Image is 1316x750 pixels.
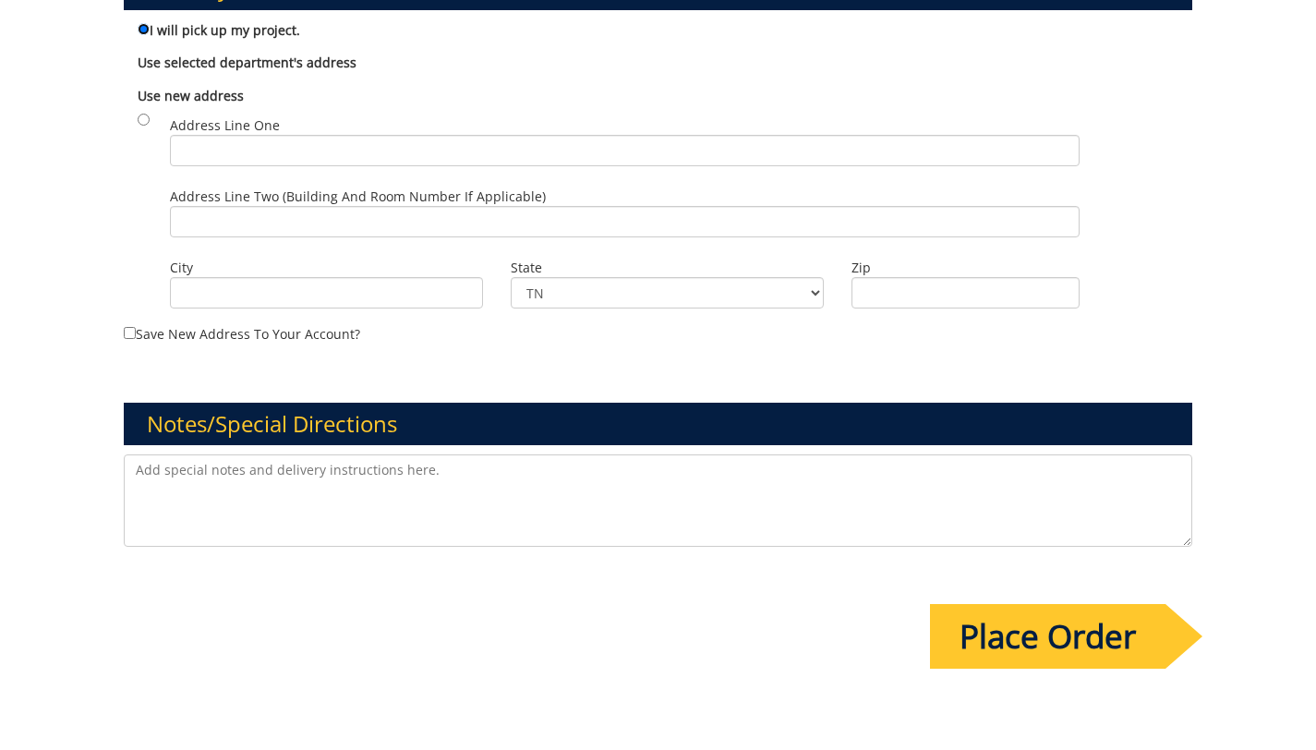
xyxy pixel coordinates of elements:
[170,135,1080,166] input: Address Line One
[170,277,483,308] input: City
[124,327,136,339] input: Save new address to your account?
[138,19,300,40] label: I will pick up my project.
[124,403,1193,445] h3: Notes/Special Directions
[170,187,1080,237] label: Address Line Two (Building and Room Number if applicable)
[170,116,1080,166] label: Address Line One
[511,259,824,277] label: State
[930,604,1165,669] input: Place Order
[138,54,356,71] b: Use selected department's address
[138,87,244,104] b: Use new address
[138,23,150,35] input: I will pick up my project.
[170,206,1080,237] input: Address Line Two (Building and Room Number if applicable)
[851,259,1080,277] label: Zip
[851,277,1080,308] input: Zip
[170,259,483,277] label: City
